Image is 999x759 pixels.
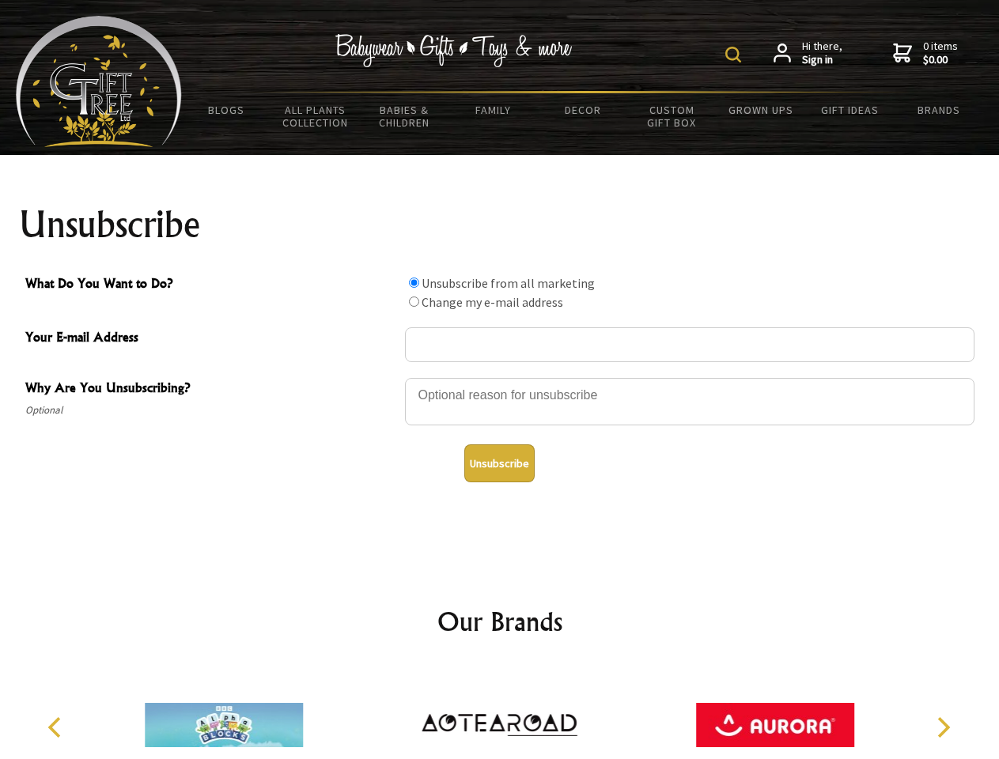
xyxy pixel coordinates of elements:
label: Unsubscribe from all marketing [422,275,595,291]
a: Decor [538,93,627,126]
span: Optional [25,401,397,420]
span: Your E-mail Address [25,327,397,350]
img: Babyware - Gifts - Toys and more... [16,16,182,147]
span: 0 items [923,39,958,67]
span: Why Are You Unsubscribing? [25,378,397,401]
a: Babies & Children [360,93,449,139]
a: BLOGS [182,93,271,126]
span: Hi there, [802,40,842,67]
strong: $0.00 [923,53,958,67]
strong: Sign in [802,53,842,67]
h2: Our Brands [32,602,968,640]
a: Brands [895,93,984,126]
label: Change my e-mail address [422,294,563,310]
button: Unsubscribe [464,444,535,482]
span: What Do You Want to Do? [25,274,397,296]
img: product search [725,47,741,62]
a: Gift Ideas [805,93,895,126]
a: Hi there,Sign in [774,40,842,67]
button: Next [925,710,960,745]
input: What Do You Want to Do? [409,278,419,288]
a: 0 items$0.00 [893,40,958,67]
a: Custom Gift Box [627,93,717,139]
a: All Plants Collection [271,93,361,139]
a: Family [449,93,539,126]
h1: Unsubscribe [19,206,981,244]
img: Babywear - Gifts - Toys & more [335,34,573,67]
input: What Do You Want to Do? [409,296,419,307]
input: Your E-mail Address [405,327,974,362]
textarea: Why Are You Unsubscribing? [405,378,974,425]
button: Previous [40,710,74,745]
a: Grown Ups [716,93,805,126]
